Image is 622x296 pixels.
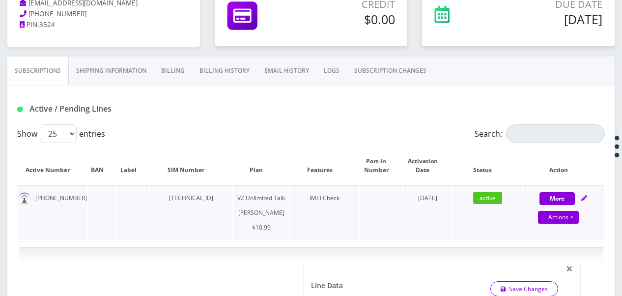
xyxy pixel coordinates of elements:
th: Port-In Number: activate to sort column ascending [360,147,402,184]
a: Billing [154,57,192,85]
th: SIM Number: activate to sort column ascending [150,147,232,184]
a: PIN: [20,20,39,30]
th: Label: activate to sort column ascending [117,147,149,184]
a: EMAIL HISTORY [257,57,316,85]
h1: Line Data [311,282,343,290]
a: Subscriptions [7,57,69,85]
h5: [DATE] [495,12,602,27]
label: Search: [475,124,605,143]
select: Showentries [40,124,77,143]
a: Actions [538,211,579,224]
th: Active Number: activate to sort column ascending [18,147,87,184]
button: More [539,192,575,205]
a: Shipping Information [69,57,154,85]
img: default.png [18,192,30,205]
label: Show entries [17,124,105,143]
td: [TECHNICAL_ID] [150,185,232,240]
a: SUBSCRIPTION CHANGES [347,57,434,85]
td: VZ Unlimited Talk [PERSON_NAME] $10.99 [233,185,289,240]
th: Activation Date: activate to sort column ascending [403,147,452,184]
span: 3524 [39,20,55,29]
td: [PHONE_NUMBER] [18,185,87,240]
span: active [473,192,502,204]
th: BAN: activate to sort column ascending [88,147,116,184]
th: Features: activate to sort column ascending [290,147,360,184]
h5: $0.00 [303,12,395,27]
a: Billing History [192,57,257,85]
input: Search: [506,124,605,143]
th: Action: activate to sort column ascending [523,147,604,184]
th: Plan: activate to sort column ascending [233,147,289,184]
span: × [566,260,573,276]
img: Active / Pending Lines [17,107,23,112]
span: [DATE] [418,194,437,202]
span: [PHONE_NUMBER] [28,9,86,18]
h1: Active / Pending Lines [17,104,203,114]
th: Status: activate to sort column ascending [453,147,522,184]
div: IMEI Check [290,191,360,206]
a: LOGS [316,57,347,85]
